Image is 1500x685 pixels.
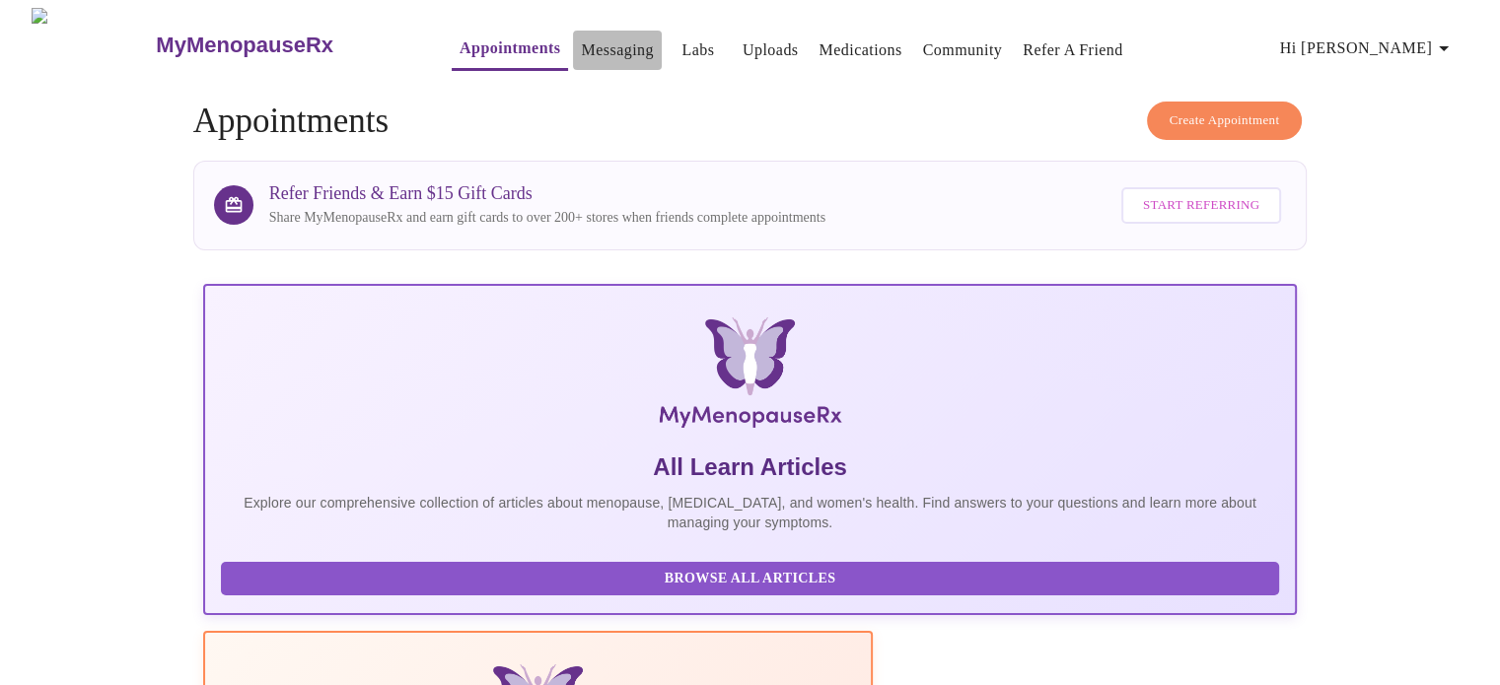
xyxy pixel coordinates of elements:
p: Explore our comprehensive collection of articles about menopause, [MEDICAL_DATA], and women's hea... [221,493,1280,532]
button: Create Appointment [1147,102,1303,140]
button: Uploads [735,31,807,70]
button: Community [915,31,1011,70]
p: Share MyMenopauseRx and earn gift cards to over 200+ stores when friends complete appointments [269,208,825,228]
span: Start Referring [1143,194,1259,217]
button: Browse All Articles [221,562,1280,596]
button: Hi [PERSON_NAME] [1272,29,1464,68]
a: Refer a Friend [1023,36,1123,64]
span: Browse All Articles [241,567,1260,591]
h4: Appointments [193,102,1308,141]
img: MyMenopauseRx Logo [385,317,1114,436]
button: Refer a Friend [1015,31,1131,70]
a: Appointments [460,34,560,62]
h3: Refer Friends & Earn $15 Gift Cards [269,183,825,204]
a: Labs [681,36,714,64]
img: MyMenopauseRx Logo [32,8,154,82]
button: Start Referring [1121,187,1281,224]
h3: MyMenopauseRx [156,33,333,58]
a: Medications [819,36,901,64]
a: Uploads [743,36,799,64]
h5: All Learn Articles [221,451,1280,483]
a: Start Referring [1116,177,1286,234]
a: Browse All Articles [221,569,1285,585]
span: Hi [PERSON_NAME] [1280,34,1456,62]
span: Create Appointment [1170,109,1280,132]
a: Messaging [581,36,653,64]
button: Appointments [452,29,568,71]
a: Community [923,36,1003,64]
button: Medications [811,31,909,70]
button: Messaging [573,31,661,70]
a: MyMenopauseRx [154,11,412,80]
button: Labs [667,31,730,70]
